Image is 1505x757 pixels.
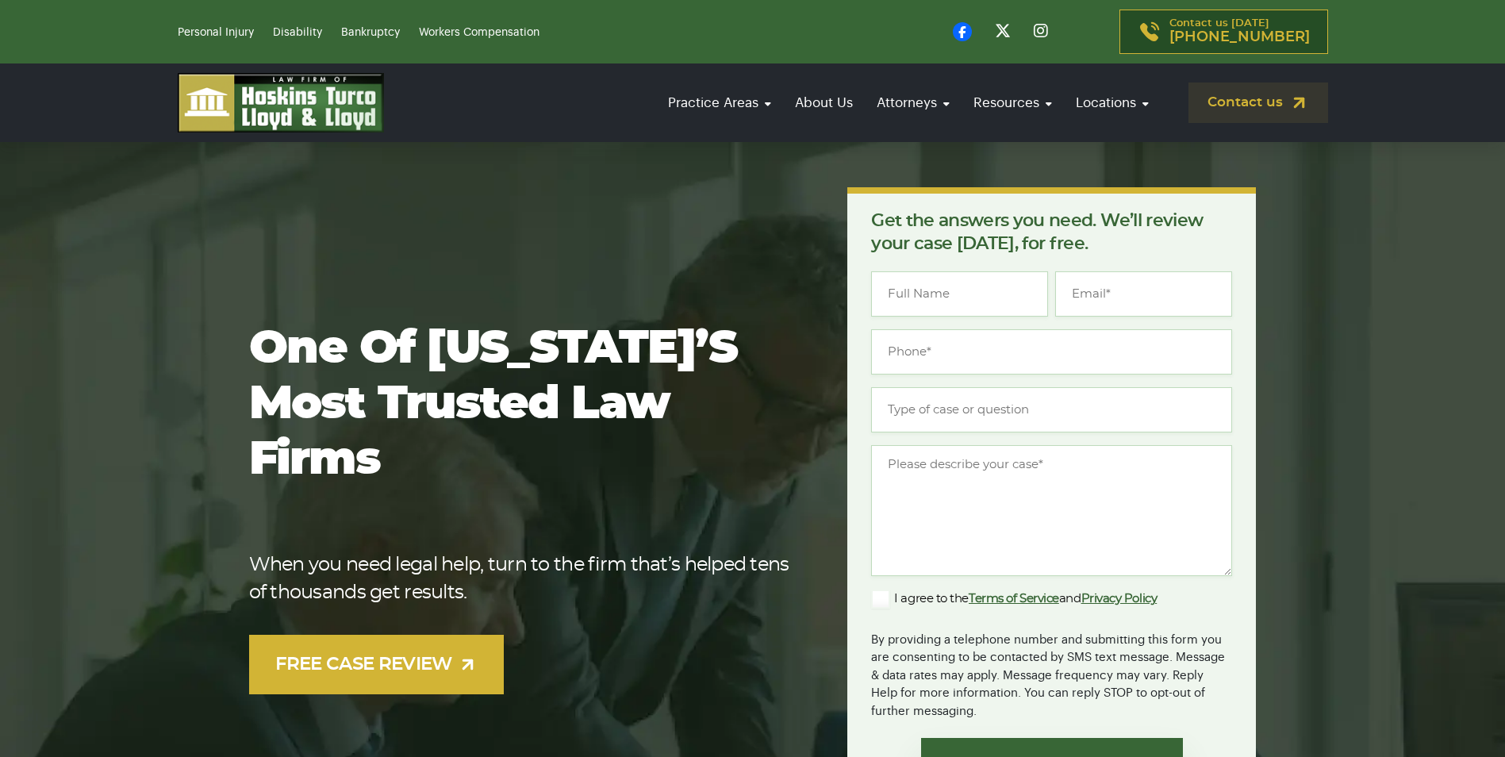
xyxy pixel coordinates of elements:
[1055,271,1232,317] input: Email*
[341,27,400,38] a: Bankruptcy
[660,80,779,125] a: Practice Areas
[1188,83,1328,123] a: Contact us
[1068,80,1157,125] a: Locations
[787,80,861,125] a: About Us
[966,80,1060,125] a: Resources
[871,621,1232,721] div: By providing a telephone number and submitting this form you are consenting to be contacted by SM...
[969,593,1059,605] a: Terms of Service
[419,27,539,38] a: Workers Compensation
[249,321,797,488] h1: One of [US_STATE]’s most trusted law firms
[273,27,322,38] a: Disability
[249,635,505,694] a: FREE CASE REVIEW
[1169,29,1310,45] span: [PHONE_NUMBER]
[249,551,797,607] p: When you need legal help, turn to the firm that’s helped tens of thousands get results.
[871,329,1232,375] input: Phone*
[869,80,958,125] a: Attorneys
[1169,18,1310,45] p: Contact us [DATE]
[178,27,254,38] a: Personal Injury
[1081,593,1158,605] a: Privacy Policy
[871,590,1157,609] label: I agree to the and
[871,209,1232,256] p: Get the answers you need. We’ll review your case [DATE], for free.
[1119,10,1328,54] a: Contact us [DATE][PHONE_NUMBER]
[178,73,384,133] img: logo
[871,271,1048,317] input: Full Name
[871,387,1232,432] input: Type of case or question
[458,655,478,674] img: arrow-up-right-light.svg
